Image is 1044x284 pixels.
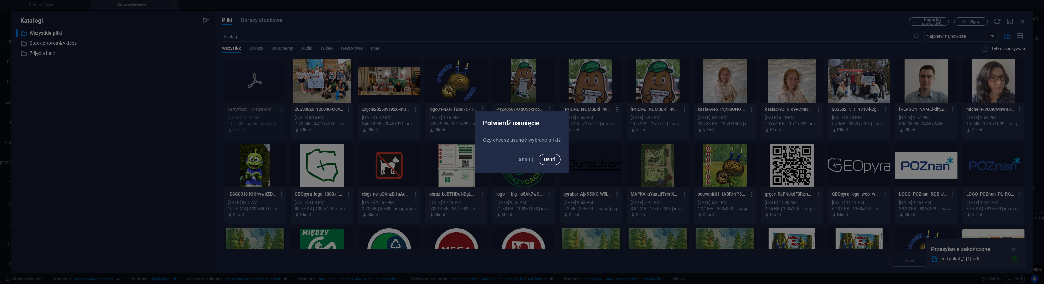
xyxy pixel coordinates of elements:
[35,189,427,195] div: +
[516,154,536,165] button: Anuluj
[483,137,561,143] p: Czy chcesz usunąć wybrane pliki?
[518,157,533,162] span: Anuluj
[544,157,556,162] span: Usuń
[483,119,561,127] h2: Potwierdź usunięcie
[35,166,394,172] div: +
[539,154,561,165] button: Usuń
